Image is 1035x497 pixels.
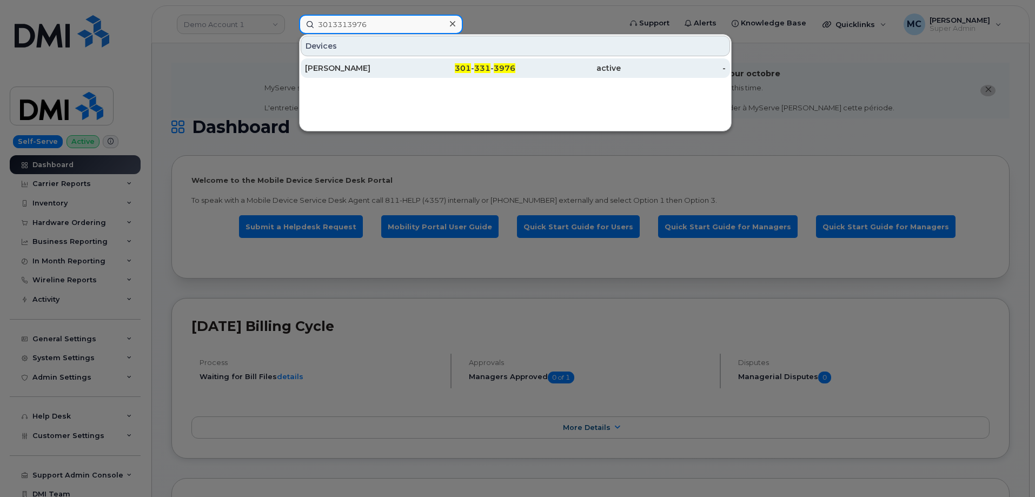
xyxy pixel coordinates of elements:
div: Devices [301,36,730,56]
span: 3976 [494,63,515,73]
span: 331 [474,63,490,73]
div: active [515,63,621,74]
span: 301 [455,63,471,73]
div: [PERSON_NAME] [305,63,410,74]
a: [PERSON_NAME]301-331-3976active- [301,58,730,78]
div: - [621,63,726,74]
div: - - [410,63,516,74]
